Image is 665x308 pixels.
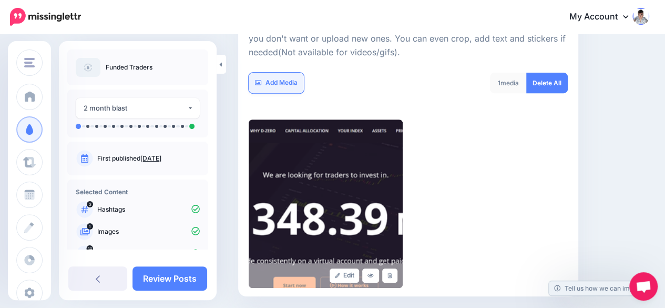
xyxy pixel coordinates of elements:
[76,188,200,196] h4: Selected Content
[629,272,658,301] div: Open chat
[87,223,93,230] span: 1
[330,269,360,283] a: Edit
[10,8,81,26] img: Missinglettr
[97,227,200,236] p: Images
[84,102,187,114] div: 2 month blast
[97,154,200,163] p: First published
[549,281,652,295] a: Tell us how we can improve
[87,201,93,207] span: 3
[76,58,100,77] img: article-default-image-icon.png
[249,73,304,93] a: Add Media
[97,205,200,214] p: Hashtags
[24,58,35,67] img: menu.png
[526,73,568,93] a: Delete All
[559,4,649,30] a: My Account
[490,73,527,93] div: media
[249,13,568,288] div: Select Media
[87,245,94,252] span: 14
[498,79,500,87] span: 1
[140,154,161,162] a: [DATE]
[106,62,152,73] p: Funded Traders
[97,249,200,259] p: Quotes
[76,98,200,118] button: 2 month blast
[249,120,403,288] img: 6H8D4JPDGRQFYLH1BT2PI9QA4AAUZK6Y_large.png
[249,18,568,59] p: Next, let's make sure we have the best media for this campaign. Delete those you don't want or up...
